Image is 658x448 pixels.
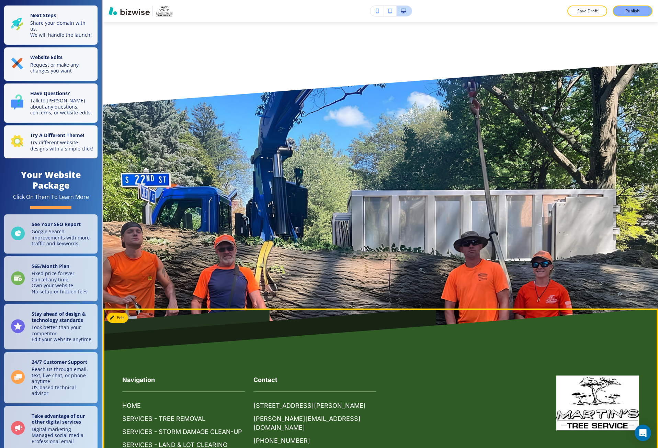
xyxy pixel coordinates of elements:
button: Website EditsRequest or make any changes you want [4,47,98,81]
strong: Have Questions? [30,90,70,97]
strong: Contact [253,376,277,383]
h4: Your Website Package [4,169,98,191]
a: $65/Month PlanFixed price foreverCancel any timeOwn your websiteNo setup or hidden fees [4,256,98,302]
div: Click On Them To Learn More [13,193,89,201]
button: Try A Different Theme!Try different website designs with a simple click! [4,125,98,159]
strong: See Your SEO Report [32,221,81,227]
p: Look better than your competitor Edit your website anytime [32,324,93,343]
p: Digital marketing Managed social media Professional email [32,426,93,445]
strong: Take advantage of our other digital services [32,413,85,425]
strong: 24/7 Customer Support [32,359,87,365]
a: Stay ahead of design & technology standardsLook better than your competitorEdit your website anytime [4,304,98,349]
button: Next StepsShare your domain with us.We will handle the launch! [4,5,98,45]
button: Save Draft [567,5,607,16]
p: Google Search improvements with more traffic and keywords [32,228,93,247]
p: Request or make any changes you want [30,62,93,74]
strong: Stay ahead of design & technology standards [32,311,86,323]
a: [PHONE_NUMBER] [253,436,310,445]
p: Fixed price forever Cancel any time Own your website No setup or hidden fees [32,270,88,294]
img: Martin’s Tree Service [556,376,639,430]
a: [PERSON_NAME][EMAIL_ADDRESS][DOMAIN_NAME] [253,414,376,432]
a: 24/7 Customer SupportReach us through email, text, live chat, or phone anytimeUS-based technical ... [4,352,98,403]
a: [STREET_ADDRESS][PERSON_NAME] [253,401,366,410]
p: HOME [122,401,141,410]
button: Edit [107,313,128,323]
p: Try different website designs with a simple click! [30,139,93,152]
button: Publish [613,5,653,16]
p: Publish [625,8,640,14]
p: Talk to [PERSON_NAME] about any questions, concerns, or website edits. [30,98,93,116]
strong: Website Edits [30,54,63,60]
strong: Try A Different Theme! [30,132,84,138]
p: Share your domain with us. We will handle the launch! [30,20,93,38]
img: Your Logo [156,5,172,16]
strong: Navigation [122,376,155,383]
button: Have Questions?Talk to [PERSON_NAME] about any questions, concerns, or website edits. [4,83,98,123]
a: See Your SEO ReportGoogle Search improvements with more traffic and keywords [4,214,98,254]
p: Save Draft [576,8,598,14]
p: SERVICES - TREE REMOVAL [122,414,205,423]
strong: $ 65 /Month Plan [32,263,69,269]
p: Reach us through email, text, live chat, or phone anytime US-based technical advisor [32,366,93,396]
strong: Next Steps [30,12,56,19]
p: SERVICES - STORM DAMAGE CLEAN-UP [122,427,242,436]
div: Open Intercom Messenger [635,425,651,441]
img: Bizwise Logo [109,7,150,15]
